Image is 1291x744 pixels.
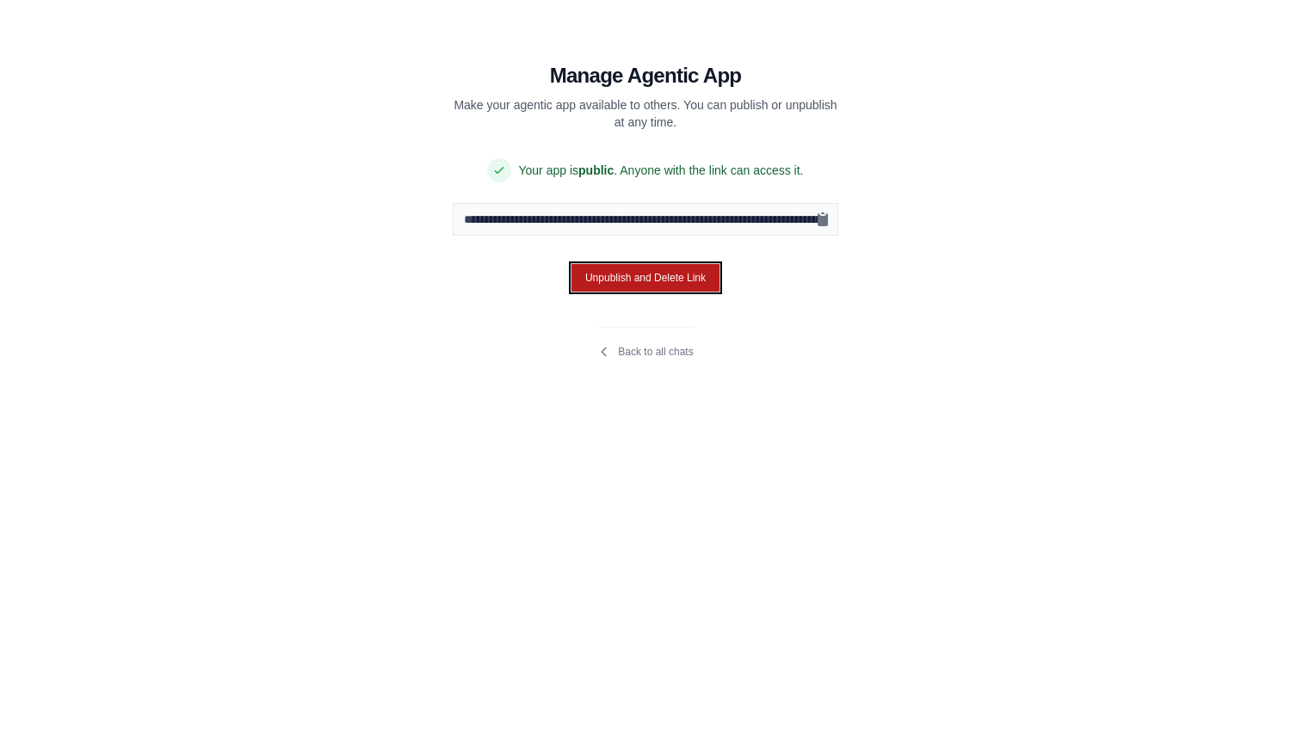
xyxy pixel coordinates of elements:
[571,263,720,292] button: Unpublish and Delete Link
[597,345,693,359] a: Back to all chats
[578,163,614,177] span: public
[550,62,742,89] h1: Manage Agentic App
[453,96,838,131] p: Make your agentic app available to others. You can publish or unpublish at any time.
[814,211,831,228] button: Copy public URL
[518,162,803,179] span: Your app is . Anyone with the link can access it.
